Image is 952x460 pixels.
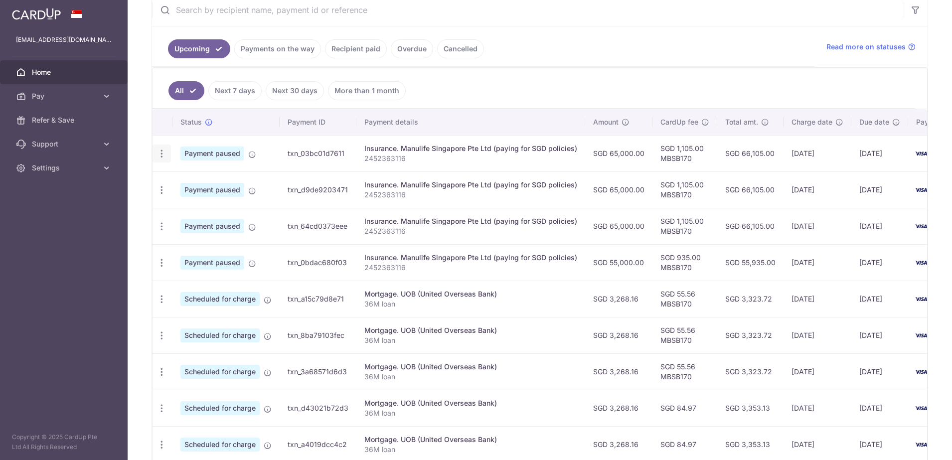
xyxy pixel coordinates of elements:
a: Overdue [391,39,433,58]
p: 36M loan [364,335,577,345]
td: SGD 65,000.00 [585,135,652,171]
td: SGD 3,268.16 [585,390,652,426]
div: Insurance. Manulife Singapore Pte Ltd (paying for SGD policies) [364,216,577,226]
span: Scheduled for charge [180,438,260,452]
td: SGD 3,353.13 [717,390,784,426]
td: SGD 66,105.00 [717,171,784,208]
a: Next 7 days [208,81,262,100]
td: [DATE] [784,353,851,390]
td: [DATE] [851,317,908,353]
span: Total amt. [725,117,758,127]
td: SGD 55.56 MBSB170 [652,281,717,317]
td: SGD 1,105.00 MBSB170 [652,135,717,171]
td: SGD 3,323.72 [717,317,784,353]
td: [DATE] [784,171,851,208]
td: [DATE] [784,208,851,244]
img: Bank Card [911,220,931,232]
img: Bank Card [911,184,931,196]
img: Bank Card [911,439,931,451]
td: txn_a15c79d8e71 [280,281,356,317]
td: SGD 3,268.16 [585,317,652,353]
td: txn_64cd0373eee [280,208,356,244]
p: 36M loan [364,372,577,382]
a: Recipient paid [325,39,387,58]
td: [DATE] [851,171,908,208]
a: Read more on statuses [826,42,916,52]
span: Payment paused [180,183,244,197]
td: [DATE] [851,390,908,426]
td: SGD 55.56 MBSB170 [652,353,717,390]
span: Due date [859,117,889,127]
span: Status [180,117,202,127]
a: Upcoming [168,39,230,58]
td: [DATE] [851,353,908,390]
td: [DATE] [784,317,851,353]
td: SGD 3,323.72 [717,353,784,390]
div: Mortgage. UOB (United Overseas Bank) [364,435,577,445]
td: SGD 55.56 MBSB170 [652,317,717,353]
div: Mortgage. UOB (United Overseas Bank) [364,398,577,408]
img: Bank Card [911,293,931,305]
div: Insurance. Manulife Singapore Pte Ltd (paying for SGD policies) [364,144,577,153]
div: Insurance. Manulife Singapore Pte Ltd (paying for SGD policies) [364,180,577,190]
td: txn_0bdac680f03 [280,244,356,281]
a: More than 1 month [328,81,406,100]
td: SGD 55,935.00 [717,244,784,281]
img: CardUp [12,8,61,20]
div: Mortgage. UOB (United Overseas Bank) [364,325,577,335]
div: Mortgage. UOB (United Overseas Bank) [364,362,577,372]
td: SGD 3,268.16 [585,353,652,390]
span: Payment paused [180,147,244,160]
td: [DATE] [784,281,851,317]
span: Scheduled for charge [180,292,260,306]
td: txn_03bc01d7611 [280,135,356,171]
td: SGD 65,000.00 [585,208,652,244]
span: Scheduled for charge [180,401,260,415]
td: SGD 66,105.00 [717,208,784,244]
td: SGD 84.97 [652,390,717,426]
td: SGD 55,000.00 [585,244,652,281]
a: All [168,81,204,100]
td: [DATE] [851,281,908,317]
span: Scheduled for charge [180,328,260,342]
td: [DATE] [784,135,851,171]
p: 2452363116 [364,153,577,163]
span: Support [32,139,98,149]
img: Bank Card [911,148,931,159]
td: [DATE] [851,208,908,244]
span: CardUp fee [660,117,698,127]
th: Payment details [356,109,585,135]
p: 2452363116 [364,263,577,273]
p: 2452363116 [364,190,577,200]
span: Payment paused [180,256,244,270]
img: Bank Card [911,329,931,341]
td: txn_3a68571d6d3 [280,353,356,390]
img: Bank Card [911,402,931,414]
td: SGD 3,268.16 [585,281,652,317]
img: Bank Card [911,257,931,269]
span: Refer & Save [32,115,98,125]
img: Bank Card [911,366,931,378]
td: [DATE] [784,244,851,281]
span: Scheduled for charge [180,365,260,379]
p: 2452363116 [364,226,577,236]
p: 36M loan [364,299,577,309]
a: Payments on the way [234,39,321,58]
span: Payment paused [180,219,244,233]
td: SGD 66,105.00 [717,135,784,171]
td: txn_8ba79103fec [280,317,356,353]
span: Charge date [792,117,832,127]
a: Cancelled [437,39,484,58]
td: txn_d43021b72d3 [280,390,356,426]
div: Mortgage. UOB (United Overseas Bank) [364,289,577,299]
span: Settings [32,163,98,173]
td: SGD 935.00 MBSB170 [652,244,717,281]
p: 36M loan [364,408,577,418]
p: [EMAIL_ADDRESS][DOMAIN_NAME] [16,35,112,45]
span: Home [32,67,98,77]
td: [DATE] [851,244,908,281]
a: Next 30 days [266,81,324,100]
div: Insurance. Manulife Singapore Pte Ltd (paying for SGD policies) [364,253,577,263]
span: Read more on statuses [826,42,906,52]
td: SGD 1,105.00 MBSB170 [652,171,717,208]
